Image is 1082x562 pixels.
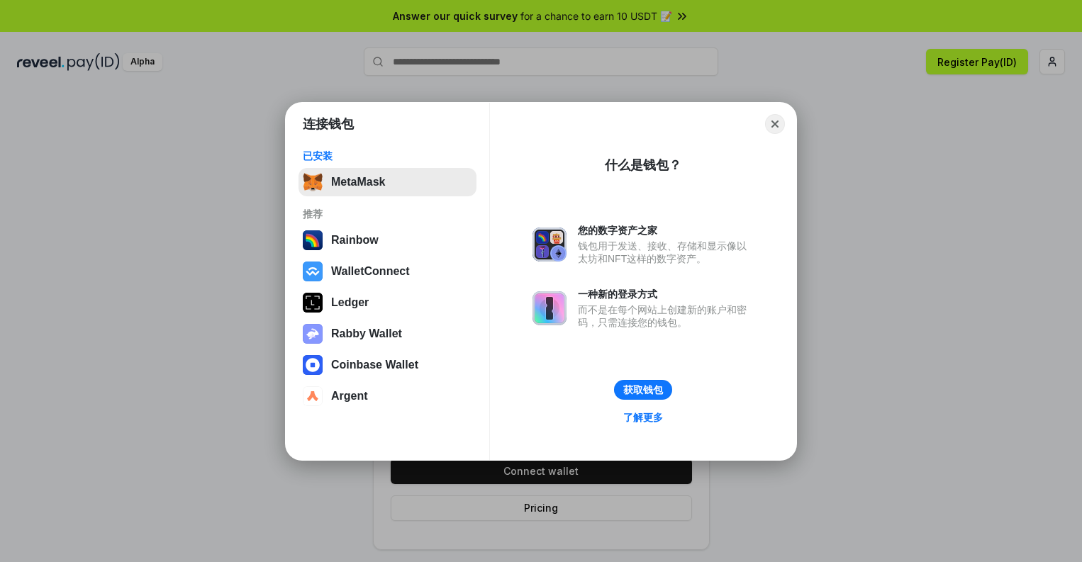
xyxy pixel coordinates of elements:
div: MetaMask [331,176,385,189]
button: WalletConnect [299,257,476,286]
button: Argent [299,382,476,410]
div: 钱包用于发送、接收、存储和显示像以太坊和NFT这样的数字资产。 [578,240,754,265]
button: Rainbow [299,226,476,254]
img: svg+xml,%3Csvg%20width%3D%2228%22%20height%3D%2228%22%20viewBox%3D%220%200%2028%2028%22%20fill%3D... [303,262,323,281]
img: svg+xml,%3Csvg%20xmlns%3D%22http%3A%2F%2Fwww.w3.org%2F2000%2Fsvg%22%20fill%3D%22none%22%20viewBox... [532,291,567,325]
div: WalletConnect [331,265,410,278]
img: svg+xml,%3Csvg%20fill%3D%22none%22%20height%3D%2233%22%20viewBox%3D%220%200%2035%2033%22%20width%... [303,172,323,192]
div: 推荐 [303,208,472,220]
img: svg+xml,%3Csvg%20width%3D%22120%22%20height%3D%22120%22%20viewBox%3D%220%200%20120%20120%22%20fil... [303,230,323,250]
div: 获取钱包 [623,383,663,396]
div: 什么是钱包？ [605,157,681,174]
button: 获取钱包 [614,380,672,400]
div: 而不是在每个网站上创建新的账户和密码，只需连接您的钱包。 [578,303,754,329]
button: Coinbase Wallet [299,351,476,379]
a: 了解更多 [615,408,671,427]
button: MetaMask [299,168,476,196]
div: 一种新的登录方式 [578,288,754,300]
div: 了解更多 [623,411,663,424]
img: svg+xml,%3Csvg%20xmlns%3D%22http%3A%2F%2Fwww.w3.org%2F2000%2Fsvg%22%20fill%3D%22none%22%20viewBox... [532,227,567,262]
img: svg+xml,%3Csvg%20xmlns%3D%22http%3A%2F%2Fwww.w3.org%2F2000%2Fsvg%22%20width%3D%2228%22%20height%3... [303,293,323,313]
button: Ledger [299,288,476,317]
div: 您的数字资产之家 [578,224,754,237]
div: Argent [331,390,368,403]
h1: 连接钱包 [303,116,354,133]
div: Rainbow [331,234,379,247]
div: Coinbase Wallet [331,359,418,371]
div: 已安装 [303,150,472,162]
div: Rabby Wallet [331,327,402,340]
div: Ledger [331,296,369,309]
img: svg+xml,%3Csvg%20width%3D%2228%22%20height%3D%2228%22%20viewBox%3D%220%200%2028%2028%22%20fill%3D... [303,386,323,406]
img: svg+xml,%3Csvg%20width%3D%2228%22%20height%3D%2228%22%20viewBox%3D%220%200%2028%2028%22%20fill%3D... [303,355,323,375]
img: svg+xml,%3Csvg%20xmlns%3D%22http%3A%2F%2Fwww.w3.org%2F2000%2Fsvg%22%20fill%3D%22none%22%20viewBox... [303,324,323,344]
button: Close [765,114,785,134]
button: Rabby Wallet [299,320,476,348]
